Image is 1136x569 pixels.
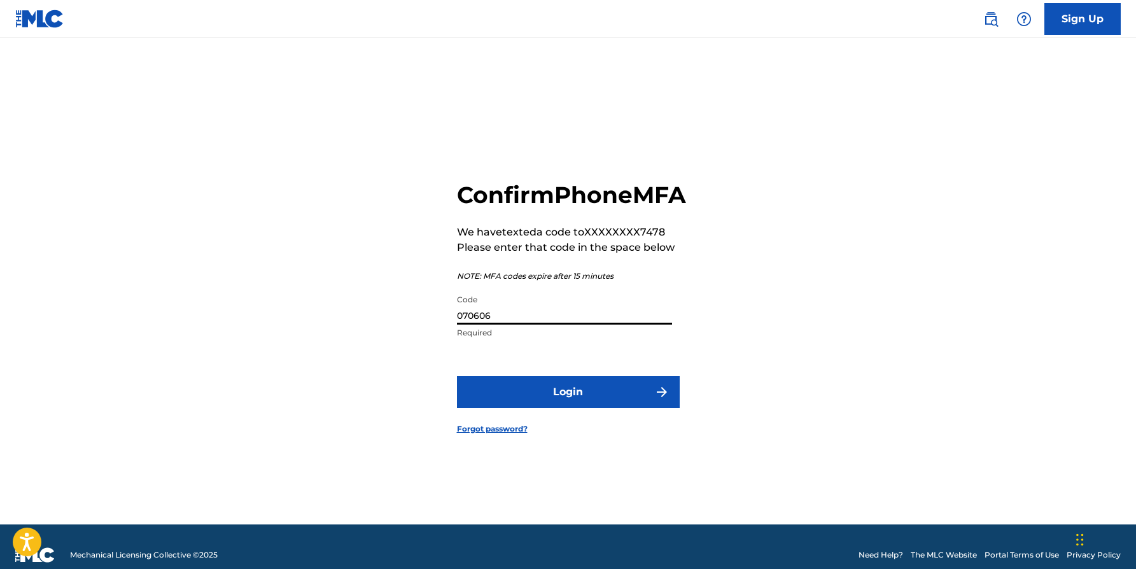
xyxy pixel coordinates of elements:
[983,11,999,27] img: search
[1016,11,1032,27] img: help
[70,549,218,561] span: Mechanical Licensing Collective © 2025
[1011,6,1037,32] div: Help
[457,376,680,408] button: Login
[1076,521,1084,559] div: Drag
[1044,3,1121,35] a: Sign Up
[859,549,903,561] a: Need Help?
[457,181,686,209] h2: Confirm Phone MFA
[1072,508,1136,569] iframe: Chat Widget
[457,270,686,282] p: NOTE: MFA codes expire after 15 minutes
[457,327,672,339] p: Required
[1067,549,1121,561] a: Privacy Policy
[15,547,55,563] img: logo
[457,423,528,435] a: Forgot password?
[654,384,670,400] img: f7272a7cc735f4ea7f67.svg
[911,549,977,561] a: The MLC Website
[457,225,686,240] p: We have texted a code to XXXXXXXX7478
[985,549,1059,561] a: Portal Terms of Use
[15,10,64,28] img: MLC Logo
[457,240,686,255] p: Please enter that code in the space below
[978,6,1004,32] a: Public Search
